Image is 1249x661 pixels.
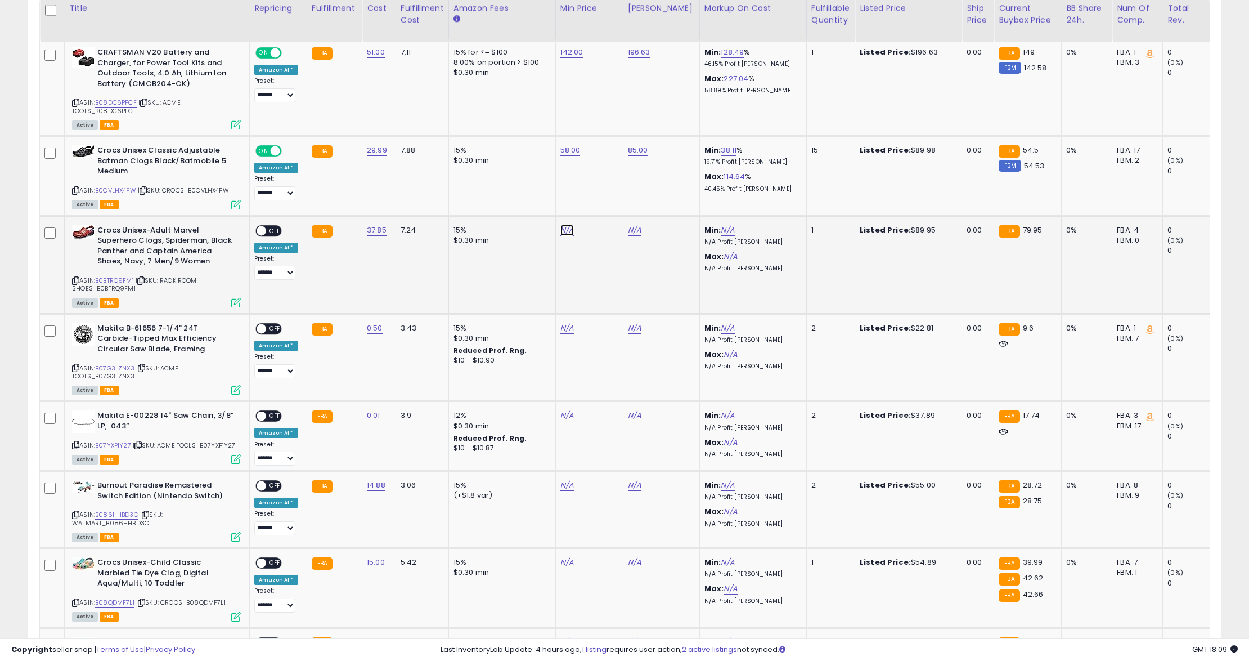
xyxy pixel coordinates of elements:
a: 128.49 [721,47,744,58]
div: FBM: 9 [1117,490,1154,501]
strong: Copyright [11,644,52,655]
b: Makita B-61656 7-1/4" 24T Carbide-Tipped Max Efficiency Circular Saw Blade, Framing [97,323,234,358]
div: (+$1.8 var) [453,490,547,501]
a: 15.00 [367,557,385,568]
div: $0.30 min [453,155,547,166]
a: Terms of Use [96,644,144,655]
div: Preset: [254,441,298,466]
span: 28.72 [1023,480,1043,490]
div: seller snap | | [11,645,195,655]
b: Min: [704,47,721,57]
a: 1 listing [582,644,606,655]
a: B07G3LZNX3 [95,364,134,373]
div: ASIN: [72,225,241,306]
b: Crocs Unisex-Adult Marvel Superhero Clogs, Spiderman, Black Panther and Captain America Shoes, Na... [97,225,234,270]
b: Listed Price: [860,557,911,568]
div: Fulfillable Quantity [811,2,850,26]
a: 38.11 [721,145,736,156]
div: 0.00 [967,323,985,333]
b: Max: [704,437,724,448]
a: 114.64 [724,171,745,182]
div: FBM: 2 [1117,155,1154,166]
div: 0% [1066,145,1103,155]
a: N/A [560,225,574,236]
div: Markup on Cost [704,2,802,14]
div: 0% [1066,225,1103,235]
p: N/A Profit [PERSON_NAME] [704,238,798,246]
b: Listed Price: [860,323,911,333]
div: 15% [453,323,547,333]
a: 37.85 [367,225,387,236]
img: 41lOWtJoVFL._SL40_.jpg [72,225,95,239]
div: FBA: 7 [1117,557,1154,568]
div: 0.00 [967,225,985,235]
span: OFF [266,559,284,568]
div: 15% for <= $100 [453,47,547,57]
a: 142.00 [560,47,583,58]
b: Max: [704,251,724,262]
div: 8.00% on portion > $100 [453,57,547,68]
div: $10 - $10.87 [453,444,547,453]
b: Min: [704,323,721,333]
b: Listed Price: [860,480,911,490]
a: 29.99 [367,145,387,156]
div: 2 [811,410,846,421]
div: Amazon AI * [254,428,298,438]
div: 0% [1066,410,1103,421]
p: 46.15% Profit [PERSON_NAME] [704,60,798,68]
div: ASIN: [72,480,241,541]
div: 0 [1167,68,1213,78]
b: Max: [704,349,724,360]
div: 0 [1167,480,1213,490]
span: ON [257,48,271,58]
small: (0%) [1167,491,1183,500]
small: FBM [999,160,1021,172]
span: 42.66 [1023,589,1044,600]
div: 0 [1167,343,1213,354]
div: Preset: [254,510,298,535]
a: N/A [721,225,734,236]
p: N/A Profit [PERSON_NAME] [704,597,798,605]
span: 42.62 [1023,573,1044,583]
a: 14.88 [367,480,385,491]
b: CRAFTSMAN V20 Battery and Charger, for Power Tool Kits and Outdoor Tools, 4.0 Ah, Lithium Ion Bat... [97,47,234,92]
span: OFF [266,481,284,491]
a: B086HHBD3C [95,510,138,520]
img: 41meMi76E5L._SL40_.jpg [72,410,95,433]
div: $89.98 [860,145,953,155]
div: % [704,145,798,166]
a: N/A [560,557,574,568]
span: | SKU: ACME TOOLS_B07G3LZNX3 [72,364,178,381]
span: 28.75 [1023,495,1043,506]
b: Listed Price: [860,145,911,155]
a: N/A [724,506,737,517]
a: 51.00 [367,47,385,58]
div: Amazon AI * [254,341,298,351]
div: Ship Price [967,2,989,26]
div: 3.9 [401,410,440,421]
span: All listings currently available for purchase on Amazon [72,200,98,209]
small: FBA [312,410,333,423]
p: N/A Profit [PERSON_NAME] [704,570,798,578]
div: Amazon AI * [254,575,298,585]
a: B08DC6PFCF [95,98,137,108]
div: 0 [1167,410,1213,421]
small: FBA [312,145,333,158]
div: 0% [1066,480,1103,490]
div: 0 [1167,245,1213,256]
b: Min: [704,557,721,568]
div: 15 [811,145,846,155]
div: $89.95 [860,225,953,235]
div: Last InventoryLab Update: 4 hours ago, requires user action, not synced. [441,645,1238,655]
div: Preset: [254,255,298,280]
div: $0.30 min [453,421,547,431]
small: FBA [999,47,1019,60]
a: N/A [560,323,574,334]
img: 41gkOy0-qNL._SL40_.jpg [72,47,95,68]
p: N/A Profit [PERSON_NAME] [704,363,798,370]
div: [PERSON_NAME] [628,2,695,14]
div: 0.00 [967,145,985,155]
div: Repricing [254,2,302,14]
span: OFF [266,324,284,333]
div: 0 [1167,166,1213,176]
